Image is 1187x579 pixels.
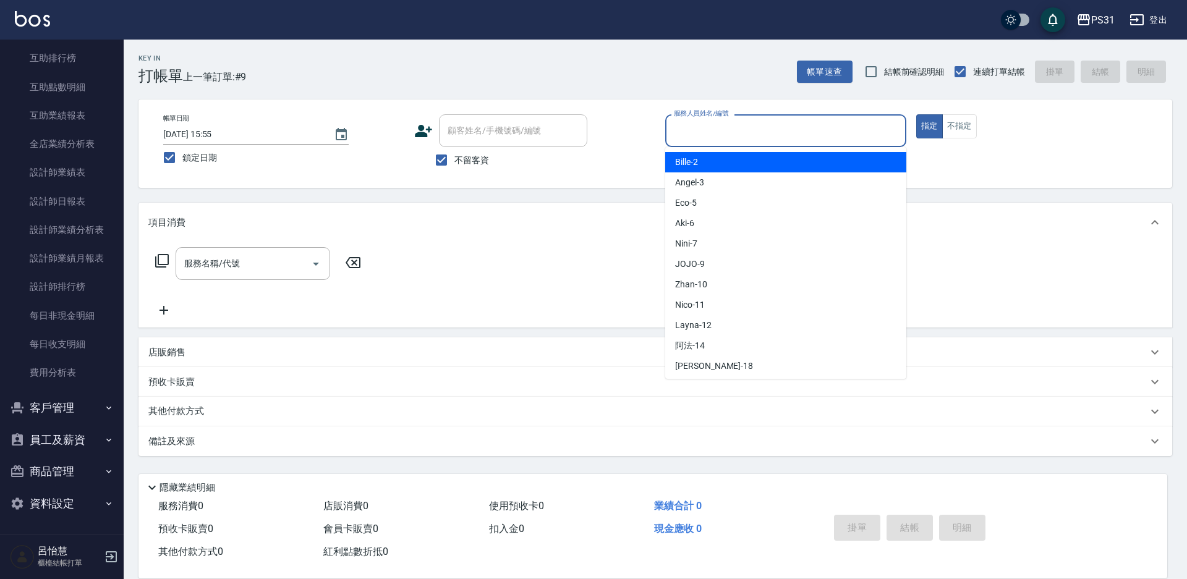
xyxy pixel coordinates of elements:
a: 互助點數明細 [5,73,119,101]
button: 不指定 [942,114,977,138]
p: 店販銷售 [148,346,185,359]
span: 會員卡販賣 0 [323,523,378,535]
a: 設計師業績表 [5,158,119,187]
input: YYYY/MM/DD hh:mm [163,124,321,145]
a: 全店業績分析表 [5,130,119,158]
button: 帳單速查 [797,61,853,83]
span: 其他付款方式 0 [158,546,223,557]
span: 服務消費 0 [158,500,203,512]
a: 設計師日報表 [5,187,119,216]
a: 互助業績報表 [5,101,119,130]
a: 設計師排行榜 [5,273,119,301]
label: 服務人員姓名/編號 [674,109,728,118]
a: 互助排行榜 [5,44,119,72]
p: 其他付款方式 [148,405,210,418]
span: JOJO -9 [675,258,705,271]
button: 指定 [916,114,943,138]
img: Person [10,544,35,569]
button: save [1040,7,1065,32]
p: 項目消費 [148,216,185,229]
span: Aki -6 [675,217,694,230]
span: 不留客資 [454,154,489,167]
span: Nini -7 [675,237,697,250]
button: 資料設定 [5,488,119,520]
span: 結帳前確認明細 [884,66,945,78]
div: 預收卡販賣 [138,367,1172,397]
span: 店販消費 0 [323,500,368,512]
span: 預收卡販賣 0 [158,523,213,535]
h5: 呂怡慧 [38,545,101,557]
span: 扣入金 0 [489,523,524,535]
a: 每日非現金明細 [5,302,119,330]
span: 使用預收卡 0 [489,500,544,512]
button: 登出 [1125,9,1172,32]
button: 員工及薪資 [5,424,119,456]
button: PS31 [1071,7,1120,33]
span: 阿法 -14 [675,339,705,352]
span: 連續打單結帳 [973,66,1025,78]
button: 客戶管理 [5,392,119,424]
a: 設計師業績分析表 [5,216,119,244]
h3: 打帳單 [138,67,183,85]
span: Eco -5 [675,197,697,209]
span: Bille -2 [675,156,698,169]
a: 每日收支明細 [5,330,119,358]
span: Angel -3 [675,176,704,189]
div: 店販銷售 [138,337,1172,367]
span: 現金應收 0 [654,523,702,535]
p: 備註及來源 [148,435,195,448]
span: Nico -11 [675,298,705,311]
div: 項目消費 [138,203,1172,242]
span: Layna -12 [675,319,712,332]
p: 預收卡販賣 [148,376,195,389]
span: 業績合計 0 [654,500,702,512]
button: Open [306,254,326,274]
span: 紅利點數折抵 0 [323,546,388,557]
span: 鎖定日期 [182,151,217,164]
div: 其他付款方式 [138,397,1172,426]
span: [PERSON_NAME] -18 [675,360,753,373]
a: 費用分析表 [5,358,119,387]
img: Logo [15,11,50,27]
span: Zhan -10 [675,278,707,291]
a: 設計師業績月報表 [5,244,119,273]
label: 帳單日期 [163,114,189,123]
button: Choose date, selected date is 2025-09-19 [326,120,356,150]
h2: Key In [138,54,183,62]
p: 隱藏業績明細 [160,481,215,494]
div: 備註及來源 [138,426,1172,456]
div: PS31 [1091,12,1115,28]
button: 商品管理 [5,455,119,488]
p: 櫃檯結帳打單 [38,557,101,568]
span: 上一筆訂單:#9 [183,69,247,85]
